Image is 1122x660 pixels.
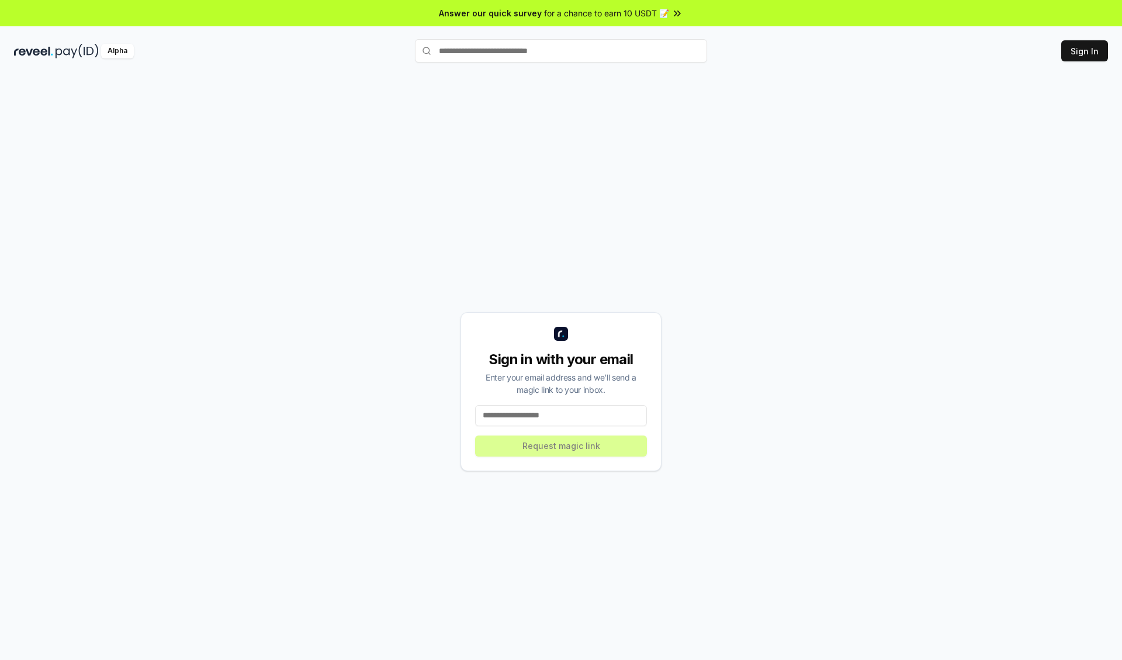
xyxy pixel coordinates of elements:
div: Enter your email address and we’ll send a magic link to your inbox. [475,371,647,396]
div: Sign in with your email [475,350,647,369]
img: reveel_dark [14,44,53,58]
div: Alpha [101,44,134,58]
button: Sign In [1061,40,1108,61]
img: pay_id [56,44,99,58]
img: logo_small [554,327,568,341]
span: for a chance to earn 10 USDT 📝 [544,7,669,19]
span: Answer our quick survey [439,7,542,19]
